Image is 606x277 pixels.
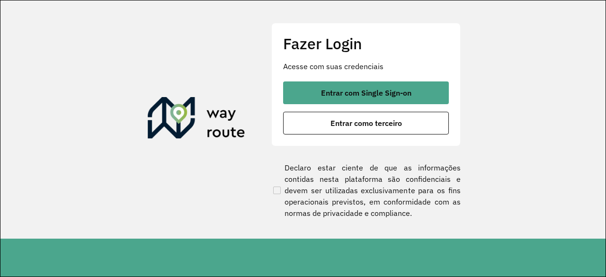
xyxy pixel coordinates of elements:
[321,89,411,97] span: Entrar com Single Sign-on
[330,119,402,127] span: Entrar como terceiro
[271,162,461,219] label: Declaro estar ciente de que as informações contidas nesta plataforma são confidenciais e devem se...
[283,112,449,134] button: button
[148,97,245,143] img: Roteirizador AmbevTech
[283,35,449,53] h2: Fazer Login
[283,81,449,104] button: button
[283,61,449,72] p: Acesse com suas credenciais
